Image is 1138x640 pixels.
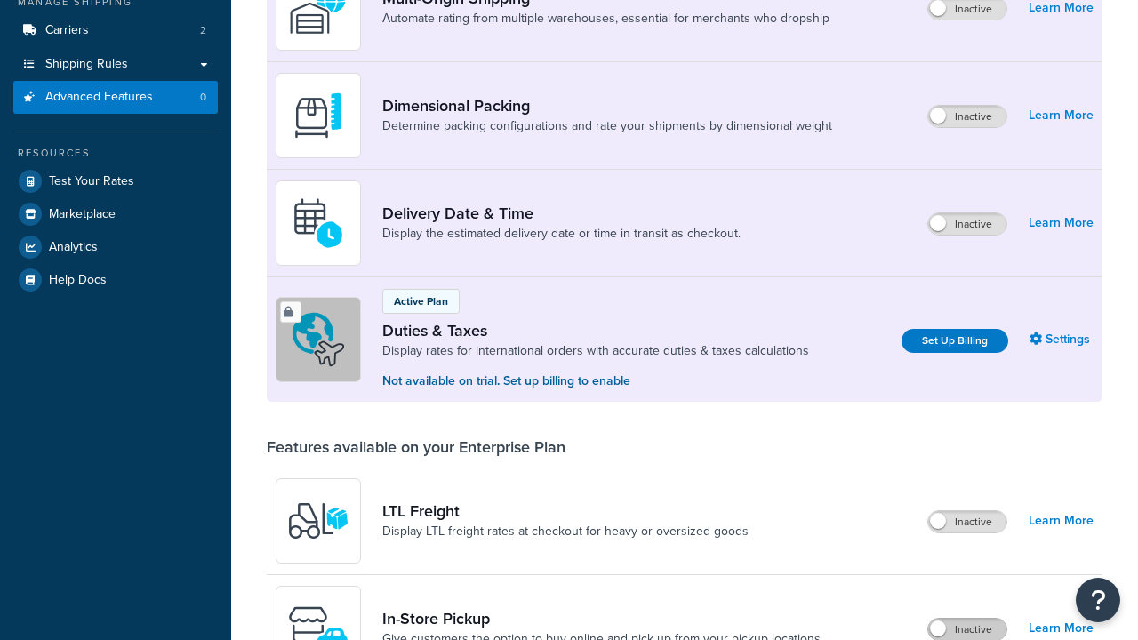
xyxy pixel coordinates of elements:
a: In-Store Pickup [382,609,821,628]
label: Inactive [928,511,1006,532]
a: Analytics [13,231,218,263]
a: Marketplace [13,198,218,230]
a: Automate rating from multiple warehouses, essential for merchants who dropship [382,10,829,28]
div: Features available on your Enterprise Plan [267,437,565,457]
span: 2 [200,23,206,38]
a: Set Up Billing [902,329,1008,353]
a: Help Docs [13,264,218,296]
a: Settings [1030,327,1094,352]
a: Dimensional Packing [382,96,832,116]
div: Resources [13,146,218,161]
a: Learn More [1029,508,1094,533]
a: Duties & Taxes [382,321,809,340]
label: Inactive [928,619,1006,640]
span: Marketplace [49,207,116,222]
img: DTVBYsAAAAAASUVORK5CYII= [287,84,349,147]
span: Carriers [45,23,89,38]
a: Delivery Date & Time [382,204,741,223]
a: Advanced Features0 [13,81,218,114]
span: Test Your Rates [49,174,134,189]
span: Shipping Rules [45,57,128,72]
a: Display rates for international orders with accurate duties & taxes calculations [382,342,809,360]
a: Display LTL freight rates at checkout for heavy or oversized goods [382,523,749,540]
p: Active Plan [394,293,448,309]
button: Open Resource Center [1076,578,1120,622]
label: Inactive [928,213,1006,235]
a: Test Your Rates [13,165,218,197]
a: Display the estimated delivery date or time in transit as checkout. [382,225,741,243]
span: Analytics [49,240,98,255]
a: Learn More [1029,103,1094,128]
span: 0 [200,90,206,105]
p: Not available on trial. Set up billing to enable [382,372,809,391]
a: Shipping Rules [13,48,218,81]
span: Advanced Features [45,90,153,105]
img: gfkeb5ejjkALwAAAABJRU5ErkJggg== [287,192,349,254]
img: y79ZsPf0fXUFUhFXDzUgf+ktZg5F2+ohG75+v3d2s1D9TjoU8PiyCIluIjV41seZevKCRuEjTPPOKHJsQcmKCXGdfprl3L4q7... [287,490,349,552]
li: Carriers [13,14,218,47]
a: Learn More [1029,211,1094,236]
li: Advanced Features [13,81,218,114]
a: LTL Freight [382,501,749,521]
a: Determine packing configurations and rate your shipments by dimensional weight [382,117,832,135]
label: Inactive [928,106,1006,127]
a: Carriers2 [13,14,218,47]
span: Help Docs [49,273,107,288]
